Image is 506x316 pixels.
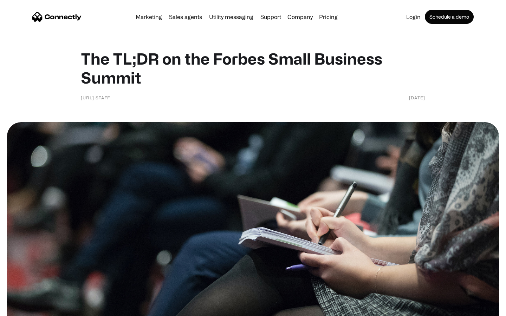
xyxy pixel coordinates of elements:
[81,94,110,101] div: [URL] Staff
[287,12,313,22] div: Company
[258,14,284,20] a: Support
[133,14,165,20] a: Marketing
[81,49,425,87] h1: The TL;DR on the Forbes Small Business Summit
[425,10,474,24] a: Schedule a demo
[7,304,42,314] aside: Language selected: English
[14,304,42,314] ul: Language list
[409,94,425,101] div: [DATE]
[166,14,205,20] a: Sales agents
[206,14,256,20] a: Utility messaging
[403,14,423,20] a: Login
[316,14,340,20] a: Pricing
